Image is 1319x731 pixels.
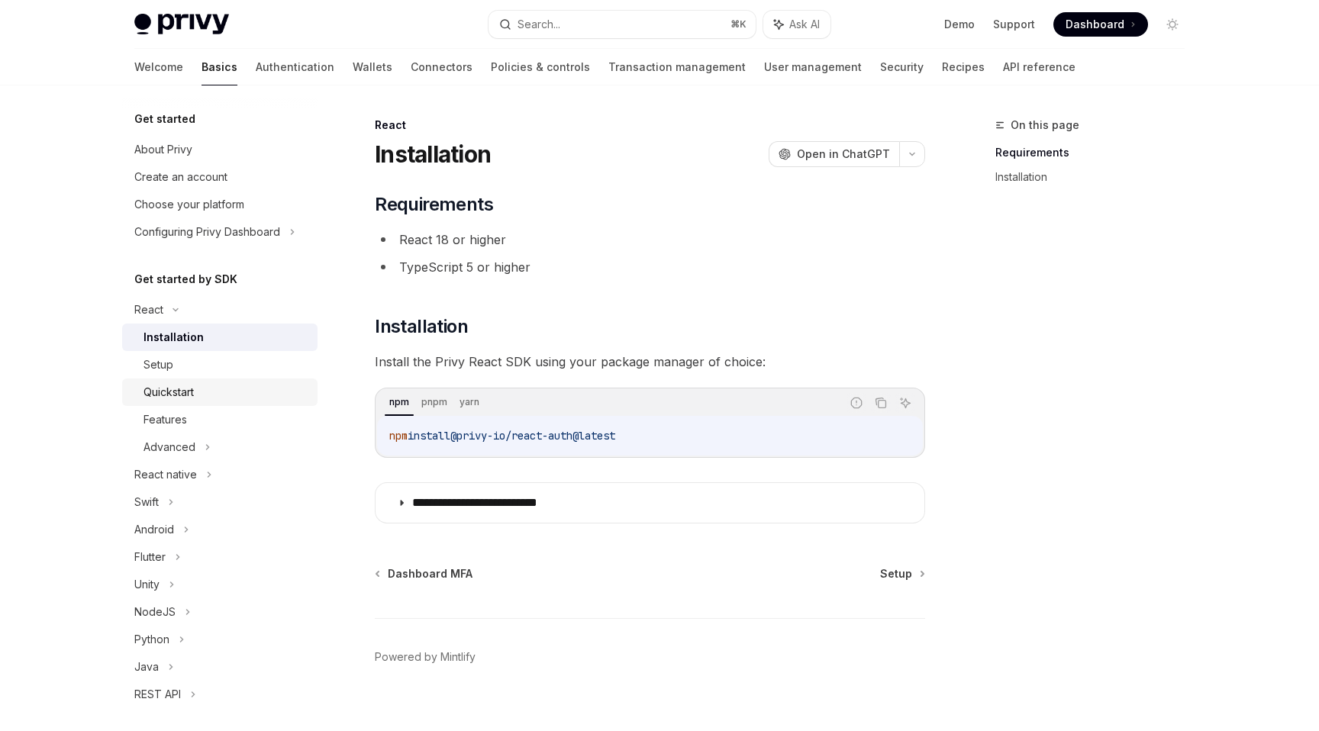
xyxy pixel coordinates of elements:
a: Connectors [411,49,472,85]
div: Installation [144,328,204,346]
a: Recipes [942,49,985,85]
a: Demo [944,17,975,32]
span: @privy-io/react-auth@latest [450,429,615,443]
div: Unity [134,575,160,594]
div: Flutter [134,548,166,566]
a: Powered by Mintlify [375,649,476,665]
span: Setup [880,566,912,581]
a: Basics [202,49,237,85]
a: Requirements [995,140,1197,165]
div: REST API [134,685,181,704]
span: On this page [1011,116,1079,134]
a: Policies & controls [491,49,590,85]
a: Dashboard MFA [376,566,472,581]
div: React [375,118,925,133]
div: Setup [144,356,173,374]
a: Setup [122,351,318,378]
div: About Privy [134,140,192,159]
img: light logo [134,14,229,35]
div: Create an account [134,168,227,186]
div: Java [134,658,159,676]
a: Installation [122,324,318,351]
a: Installation [995,165,1197,189]
div: Choose your platform [134,195,244,214]
div: npm [385,393,414,411]
a: Welcome [134,49,183,85]
a: User management [764,49,862,85]
a: Transaction management [608,49,746,85]
li: React 18 or higher [375,229,925,250]
a: Wallets [353,49,392,85]
span: Ask AI [789,17,820,32]
div: NodeJS [134,603,176,621]
h5: Get started [134,110,195,128]
div: React native [134,465,197,484]
h5: Get started by SDK [134,270,237,288]
span: Dashboard MFA [388,566,472,581]
div: Features [144,411,187,429]
a: Security [880,49,924,85]
a: Create an account [122,163,318,191]
a: Setup [880,566,924,581]
div: Android [134,520,174,539]
a: Authentication [256,49,334,85]
a: Dashboard [1053,12,1148,37]
li: TypeScript 5 or higher [375,256,925,278]
div: Configuring Privy Dashboard [134,223,280,241]
a: Quickstart [122,378,318,406]
button: Ask AI [763,11,830,38]
span: npm [389,429,408,443]
span: Install the Privy React SDK using your package manager of choice: [375,351,925,372]
a: Features [122,406,318,433]
div: Quickstart [144,383,194,401]
span: ⌘ K [730,18,747,31]
div: yarn [455,393,484,411]
button: Open in ChatGPT [769,141,899,167]
span: Installation [375,314,468,339]
span: Open in ChatGPT [797,147,890,162]
a: About Privy [122,136,318,163]
button: Ask AI [895,393,915,413]
div: Python [134,630,169,649]
span: install [408,429,450,443]
button: Copy the contents from the code block [871,393,891,413]
h1: Installation [375,140,491,168]
a: Choose your platform [122,191,318,218]
div: Search... [518,15,560,34]
button: Toggle dark mode [1160,12,1185,37]
div: React [134,301,163,319]
div: Advanced [144,438,195,456]
div: pnpm [417,393,452,411]
a: Support [993,17,1035,32]
span: Requirements [375,192,493,217]
button: Report incorrect code [847,393,866,413]
div: Swift [134,493,159,511]
span: Dashboard [1066,17,1124,32]
a: API reference [1003,49,1076,85]
button: Search...⌘K [489,11,756,38]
